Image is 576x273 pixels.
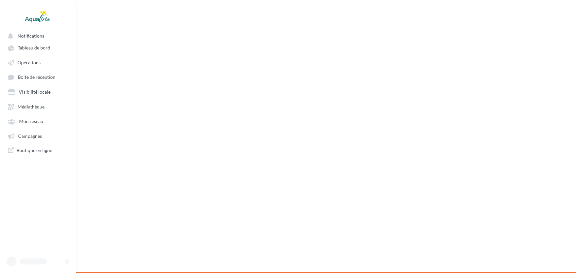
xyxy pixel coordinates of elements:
[17,104,45,109] span: Médiathèque
[17,147,52,153] span: Boutique en ligne
[4,71,72,83] a: Boîte de réception
[4,56,72,68] a: Opérations
[18,75,55,80] span: Boîte de réception
[4,86,72,98] a: Visibilité locale
[4,130,72,142] a: Campagnes
[17,33,44,39] span: Notifications
[18,45,50,51] span: Tableau de bord
[19,89,51,95] span: Visibilité locale
[19,119,43,124] span: Mon réseau
[4,144,72,156] a: Boutique en ligne
[17,60,41,65] span: Opérations
[18,133,42,139] span: Campagnes
[4,101,72,112] a: Médiathèque
[4,42,72,53] a: Tableau de bord
[4,115,72,127] a: Mon réseau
